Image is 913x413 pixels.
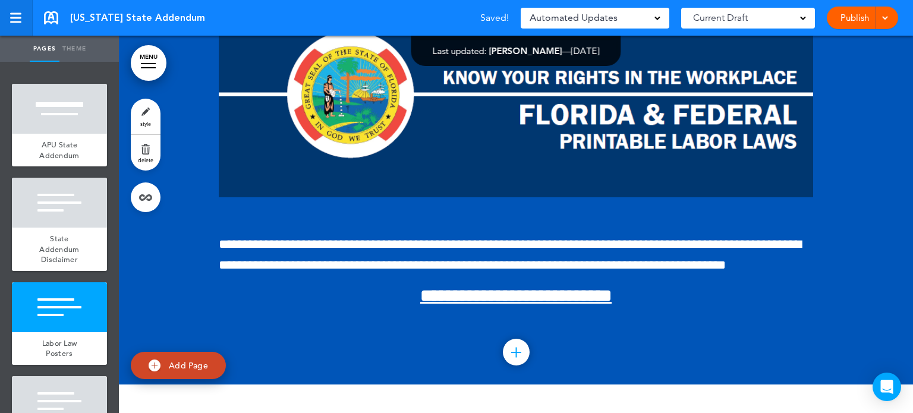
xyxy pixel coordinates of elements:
span: Last updated: [433,45,487,56]
a: State Addendum Disclaimer [12,228,107,271]
span: [US_STATE] State Addendum [70,11,205,24]
a: Publish [836,7,873,29]
span: delete [138,156,153,163]
span: Labor Law Posters [42,338,77,359]
div: — [433,46,600,55]
a: style [131,99,160,134]
img: add.svg [149,360,160,371]
a: APU State Addendum [12,134,107,166]
div: Open Intercom Messenger [873,373,901,401]
span: [PERSON_NAME] [489,45,562,56]
span: Saved! [480,13,509,23]
a: Add Page [131,352,226,380]
span: [DATE] [571,45,600,56]
a: delete [131,135,160,171]
a: Pages [30,36,59,62]
span: Current Draft [693,10,748,26]
span: Automated Updates [530,10,618,26]
a: MENU [131,45,166,81]
span: style [140,120,151,127]
a: Labor Law Posters [12,332,107,365]
img: 1736266095014-FLLaborLaw.png [219,21,813,197]
a: Theme [59,36,89,62]
span: Add Page [169,360,208,370]
span: APU State Addendum [39,140,79,160]
span: State Addendum Disclaimer [39,234,79,264]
